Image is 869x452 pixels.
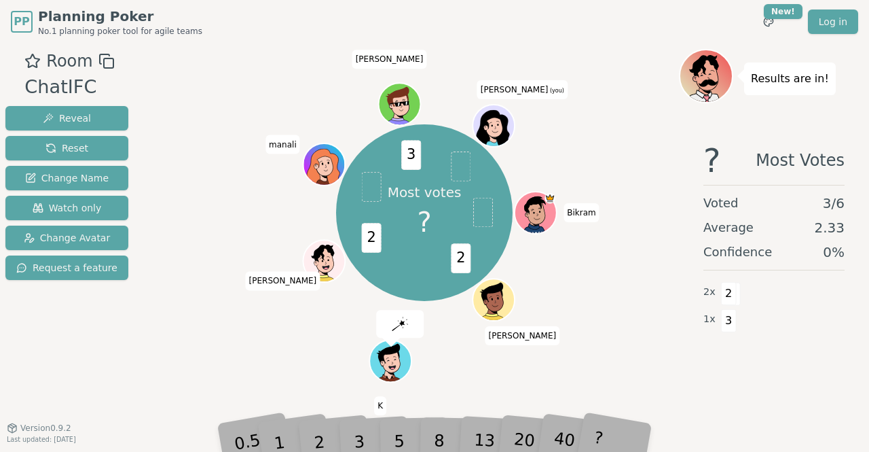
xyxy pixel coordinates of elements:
span: Click to change your name [265,135,300,154]
span: Version 0.9.2 [20,423,71,434]
div: New! [764,4,802,19]
span: Bikram is the host [544,193,555,203]
span: Voted [703,194,739,213]
span: (you) [548,88,564,94]
span: Reset [45,141,88,155]
span: Planning Poker [38,7,202,26]
span: ? [417,202,431,243]
span: 3 [721,309,737,332]
span: Last updated: [DATE] [7,436,76,443]
span: Room [46,49,92,73]
span: Average [703,218,754,237]
button: Add as favourite [24,49,41,73]
span: Request a feature [16,261,117,275]
span: Click to change your name [477,80,568,99]
a: Log in [808,10,858,34]
span: Click to change your name [374,396,386,415]
button: Reset [5,136,128,160]
span: Reveal [43,111,91,125]
div: ChatIFC [24,73,114,101]
button: Version0.9.2 [7,423,71,434]
img: reveal [392,317,408,331]
span: Change Avatar [24,231,111,245]
span: 2 [721,282,737,305]
span: No.1 planning poker tool for agile teams [38,26,202,37]
p: Most votes [388,183,462,202]
span: Click to change your name [485,326,560,345]
button: Watch only [5,196,128,220]
span: PP [14,14,29,30]
span: 1 x [703,312,716,327]
span: Most Votes [756,144,845,177]
span: Click to change your name [246,271,320,290]
span: 2 [362,223,382,253]
button: Click to change your avatar [474,105,513,145]
button: Change Name [5,166,128,190]
p: Results are in! [751,69,829,88]
span: 0 % [823,243,845,262]
span: Click to change your name [563,203,599,222]
span: Watch only [33,201,102,215]
span: ? [703,144,720,177]
span: 3 / 6 [823,194,845,213]
span: Confidence [703,243,772,262]
button: New! [756,10,781,34]
span: Click to change your name [352,50,427,69]
a: PPPlanning PokerNo.1 planning poker tool for agile teams [11,7,202,37]
span: 2.33 [814,218,845,237]
span: 2 [451,243,470,273]
button: Reveal [5,106,128,131]
span: 3 [401,140,421,170]
button: Request a feature [5,256,128,280]
span: 2 x [703,285,716,300]
button: Change Avatar [5,226,128,250]
span: Change Name [25,171,109,185]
